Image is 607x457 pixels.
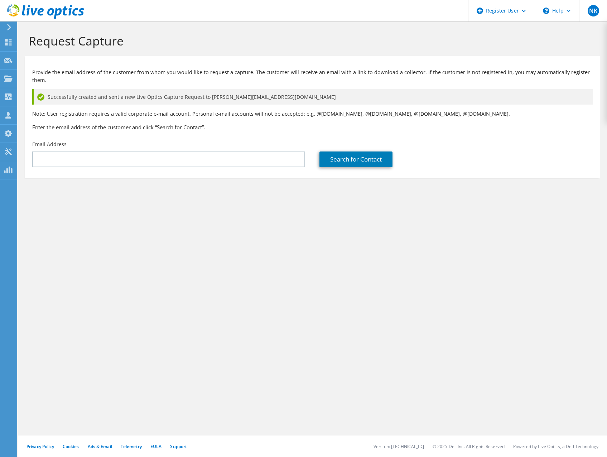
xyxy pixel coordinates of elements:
svg: \n [543,8,549,14]
a: Privacy Policy [27,443,54,449]
a: Search for Contact [319,151,392,167]
li: © 2025 Dell Inc. All Rights Reserved [433,443,505,449]
p: Provide the email address of the customer from whom you would like to request a capture. The cust... [32,68,593,84]
h3: Enter the email address of the customer and click “Search for Contact”. [32,123,593,131]
label: Email Address [32,141,67,148]
a: EULA [150,443,162,449]
span: Successfully created and sent a new Live Optics Capture Request to [PERSON_NAME][EMAIL_ADDRESS][D... [48,93,336,101]
a: Ads & Email [88,443,112,449]
a: Cookies [63,443,79,449]
a: Telemetry [121,443,142,449]
li: Powered by Live Optics, a Dell Technology [513,443,598,449]
a: Support [170,443,187,449]
span: NK [588,5,599,16]
li: Version: [TECHNICAL_ID] [374,443,424,449]
p: Note: User registration requires a valid corporate e-mail account. Personal e-mail accounts will ... [32,110,593,118]
h1: Request Capture [29,33,593,48]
